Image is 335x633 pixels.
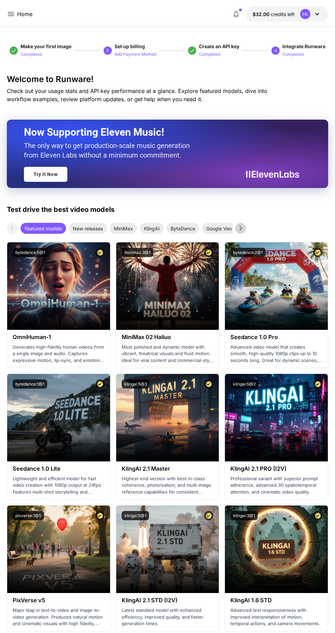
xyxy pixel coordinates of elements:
[21,50,42,58] button: Completed
[13,344,105,364] p: Generates high-fidelity human videos from a single image and audio. Captures expressive motion, l...
[253,11,295,18] div: $31.9978
[230,334,322,340] h3: Seedance 1.0 Pro
[230,344,322,364] p: Advanced video model that creates smooth, high-quality 1080p clips up to 10 seconds long. Great f...
[110,225,137,232] span: MiniMax
[7,242,110,330] img: alt
[7,87,267,103] span: Check out your usage stats and API key performance at a glance. Explore featured models, dive int...
[13,466,105,472] h3: Seedance 1.0 Lite
[313,379,322,389] button: Certified Model – Vetted for best performance and includes a commercial license.
[225,242,328,330] img: alt
[115,50,156,58] button: Add Payment Method
[166,223,199,234] div: ByteDance
[17,10,32,18] nav: breadcrumb
[230,607,322,627] p: Advanced text responsiveness with improved interpretation of motion, temporal actions, and camera...
[230,475,322,496] p: Professional variant with superior prompt adherence, advanced 3D spatiotemporal attention, and ci...
[69,225,107,232] span: New releases
[230,248,266,257] button: bytedance:2@1
[230,379,258,389] button: klingai:5@2
[122,511,149,520] button: klingai:5@1
[122,334,214,340] h3: MiniMax 02 Hailuo
[13,334,105,340] h3: OmniHuman‑1
[116,506,219,593] img: alt
[313,248,322,257] button: Certified Model – Vetted for best performance and includes a commercial license.
[17,10,32,18] a: Home
[199,50,220,58] button: Completed
[230,511,258,520] button: klingai:3@1
[13,597,105,604] h3: PixVerse v5
[110,223,137,234] div: MiniMax
[95,511,105,520] button: Certified Model – Vetted for best performance and includes a commercial license.
[204,248,213,257] button: Certified Model – Vetted for best performance and includes a commercial license.
[13,248,48,257] button: bytedance:5@1
[271,11,295,17] span: credits left
[13,511,44,520] button: pixverse:1@5
[21,43,71,49] span: Make your first image
[282,51,304,58] p: Completed
[202,225,236,232] span: Google Veo
[21,51,42,58] p: Completed
[274,48,277,54] p: 4
[140,225,164,232] span: KlingAI
[115,43,145,49] span: Set up billing
[140,223,164,234] div: KlingAI
[313,511,322,520] button: Certified Model – Vetted for best performance and includes a commercial license.
[24,126,294,139] h2: Now Supporting Eleven Music!
[199,43,239,49] span: Create an API key
[13,475,105,496] p: Lightweight and efficient model for fast video creation with 1080p output at 24fps. Features mult...
[122,597,214,604] h3: KlingAI 2.1 STD (I2V)
[106,48,109,54] p: 2
[122,379,150,389] button: klingai:5@3
[204,379,213,389] button: Certified Model – Vetted for best performance and includes a commercial license.
[7,75,329,84] h3: Welcome to Runware!
[225,506,328,593] img: alt
[21,223,66,234] div: Featured models
[95,379,105,389] button: Certified Model – Vetted for best performance and includes a commercial license.
[122,248,153,257] button: minimax:3@1
[122,607,214,627] p: Latest standard model with enhanced efficiency, improved quality, and faster generation times.
[21,225,66,232] span: Featured models
[122,344,214,364] p: Most polished and dynamic model with vibrant, theatrical visuals and fluid motion. Ideal for vira...
[95,248,105,257] button: Certified Model – Vetted for best performance and includes a commercial license.
[282,50,304,58] button: Completed
[69,223,107,234] div: New releases
[116,242,219,330] img: alt
[166,225,199,232] span: ByteDance
[204,511,213,520] button: Certified Model – Vetted for best performance and includes a commercial license.
[230,466,322,472] h3: KlingAI 2.1 PRO (I2V)
[24,141,195,160] p: The only way to get production-scale music generation from Eleven Labs without a minimum commitment.
[199,51,220,58] p: Completed
[24,167,67,182] a: Try It Now
[300,9,310,19] div: HL
[7,204,115,215] p: Test drive the best video models
[7,506,110,593] img: alt
[13,379,47,389] button: bytedance:1@1
[13,607,105,627] p: Major leap in text-to-video and image-to-video generation. Produces natural motion and cinematic ...
[7,374,110,461] img: alt
[115,51,156,58] p: Add Payment Method
[282,43,325,49] span: Integrate Runware
[202,223,236,234] div: Google Veo
[116,374,219,461] img: alt
[230,597,322,604] h3: KlingAI 1.6 STD
[225,374,328,461] img: alt
[122,466,214,472] h3: KlingAI 2.1 Master
[253,11,271,17] span: $32.00
[246,6,328,22] button: $31.9978HL
[122,475,214,496] p: Highest-end version with best-in-class coherence, photorealism, and multi-image reference capabil...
